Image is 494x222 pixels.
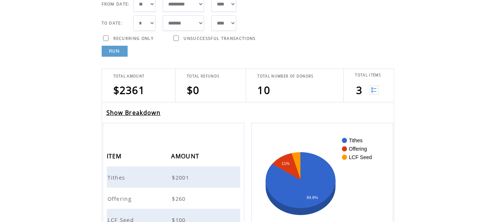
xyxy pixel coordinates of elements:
[102,1,130,7] span: FROM DATE:
[108,195,134,202] span: Offering
[349,154,372,160] text: LCF Seed
[184,36,256,41] span: UNSUCCESSFUL TRANSACTIONS
[355,73,381,78] span: TOTAL ITEMS
[102,46,128,57] a: RUN
[113,83,145,97] span: $2361
[172,174,191,181] span: $2001
[113,36,154,41] span: RECURRING ONLY
[282,161,290,166] text: 11%
[257,74,313,79] span: TOTAL NUMBER OF DONORS
[187,83,200,97] span: $0
[187,74,219,79] span: TOTAL REFUNDS
[349,146,367,152] text: Offering
[107,154,124,158] a: ITEM
[107,150,124,164] span: ITEM
[171,150,201,164] span: AMOUNT
[108,174,127,181] span: Tithes
[171,154,201,158] a: AMOUNT
[106,109,161,117] a: Show Breakdown
[108,195,134,201] a: Offering
[113,74,145,79] span: TOTAL AMOUNT
[257,83,270,97] span: 10
[307,195,318,200] text: 84.8%
[349,138,363,143] text: Tithes
[108,173,127,180] a: Tithes
[356,83,362,97] span: 3
[102,20,123,26] span: TO DATE:
[369,86,378,95] img: View list
[172,195,187,202] span: $260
